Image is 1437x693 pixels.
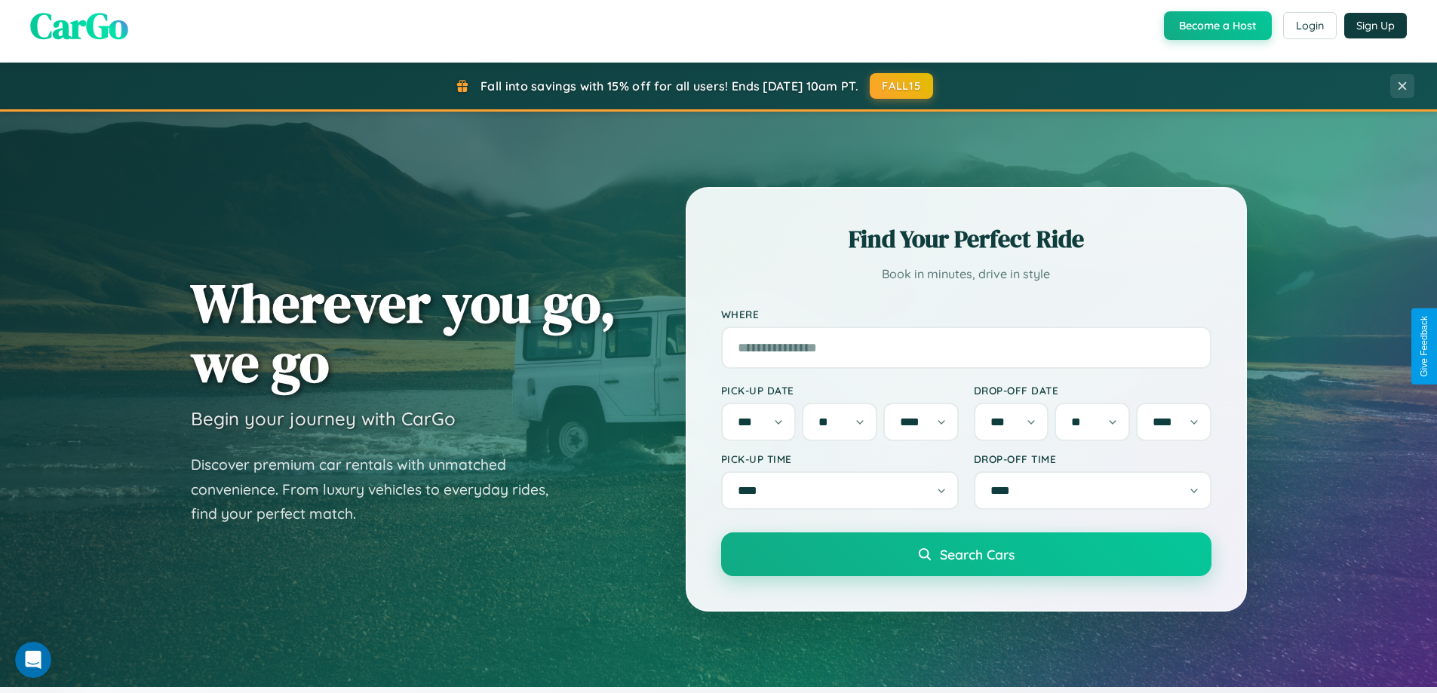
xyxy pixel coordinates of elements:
span: Fall into savings with 15% off for all users! Ends [DATE] 10am PT. [481,78,858,94]
button: FALL15 [870,73,933,99]
p: Discover premium car rentals with unmatched convenience. From luxury vehicles to everyday rides, ... [191,452,568,526]
label: Pick-up Date [721,384,959,397]
label: Drop-off Date [974,384,1211,397]
div: Give Feedback [1419,316,1429,377]
label: Drop-off Time [974,452,1211,465]
p: Book in minutes, drive in style [721,263,1211,285]
button: Login [1283,12,1337,39]
span: Search Cars [940,546,1015,563]
h3: Begin your journey with CarGo [191,407,456,430]
iframe: Intercom live chat [15,642,51,678]
h1: Wherever you go, we go [191,273,616,392]
label: Where [721,308,1211,320]
button: Search Cars [721,532,1211,576]
button: Become a Host [1164,11,1272,40]
button: Sign Up [1344,13,1407,38]
h2: Find Your Perfect Ride [721,222,1211,256]
span: CarGo [30,1,128,51]
label: Pick-up Time [721,452,959,465]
